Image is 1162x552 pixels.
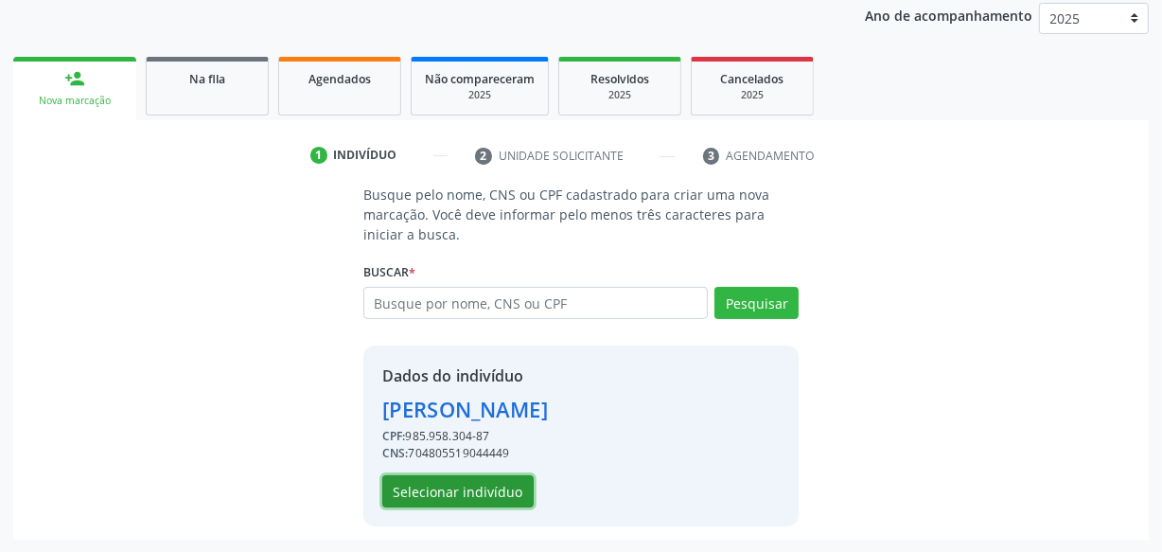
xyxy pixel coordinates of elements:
span: Resolvidos [590,71,649,87]
label: Buscar [363,258,415,287]
button: Pesquisar [714,287,799,319]
span: Na fila [189,71,225,87]
div: 985.958.304-87 [382,428,548,445]
div: 1 [310,147,327,164]
div: person_add [64,68,85,89]
div: 2025 [425,88,535,102]
span: Não compareceram [425,71,535,87]
div: Indivíduo [334,147,397,164]
span: Cancelados [721,71,784,87]
span: CPF: [382,428,406,444]
div: 2025 [572,88,667,102]
p: Busque pelo nome, CNS ou CPF cadastrado para criar uma nova marcação. Você deve informar pelo men... [363,185,799,244]
div: [PERSON_NAME] [382,394,548,425]
div: 704805519044449 [382,445,548,462]
p: Ano de acompanhamento [865,3,1032,27]
span: Agendados [308,71,371,87]
div: 2025 [705,88,800,102]
span: CNS: [382,445,409,461]
div: Nova marcação [26,94,123,108]
button: Selecionar indivíduo [382,475,534,507]
input: Busque por nome, CNS ou CPF [363,287,708,319]
div: Dados do indivíduo [382,365,548,387]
